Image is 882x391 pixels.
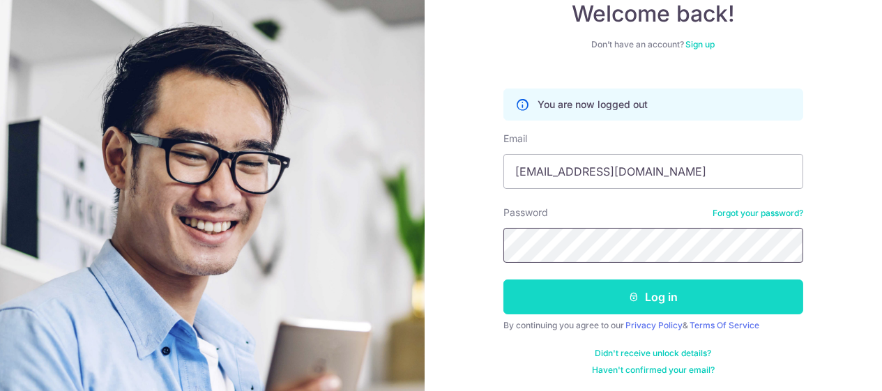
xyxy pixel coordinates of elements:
[503,39,803,50] div: Don’t have an account?
[685,39,715,49] a: Sign up
[503,320,803,331] div: By continuing you agree to our &
[592,365,715,376] a: Haven't confirmed your email?
[595,348,711,359] a: Didn't receive unlock details?
[538,98,648,112] p: You are now logged out
[503,132,527,146] label: Email
[503,154,803,189] input: Enter your Email
[503,206,548,220] label: Password
[690,320,759,330] a: Terms Of Service
[625,320,683,330] a: Privacy Policy
[503,279,803,314] button: Log in
[713,208,803,219] a: Forgot your password?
